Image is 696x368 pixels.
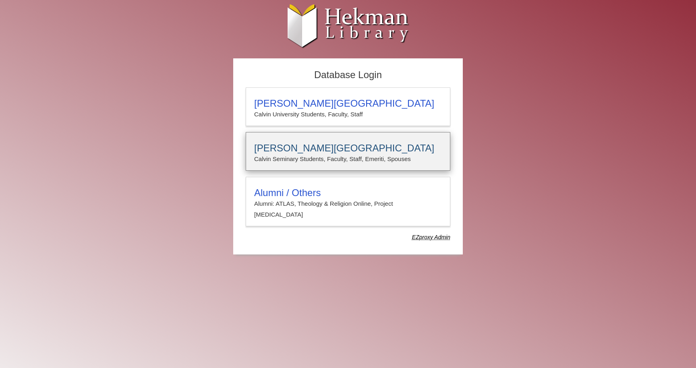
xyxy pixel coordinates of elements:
h3: [PERSON_NAME][GEOGRAPHIC_DATA] [254,143,442,154]
p: Alumni: ATLAS, Theology & Religion Online, Project [MEDICAL_DATA] [254,198,442,220]
dfn: Use Alumni login [412,234,450,240]
summary: Alumni / OthersAlumni: ATLAS, Theology & Religion Online, Project [MEDICAL_DATA] [254,187,442,220]
h3: Alumni / Others [254,187,442,198]
a: [PERSON_NAME][GEOGRAPHIC_DATA]Calvin University Students, Faculty, Staff [246,87,450,126]
p: Calvin Seminary Students, Faculty, Staff, Emeriti, Spouses [254,154,442,164]
h2: Database Login [242,67,454,83]
p: Calvin University Students, Faculty, Staff [254,109,442,120]
h3: [PERSON_NAME][GEOGRAPHIC_DATA] [254,98,442,109]
a: [PERSON_NAME][GEOGRAPHIC_DATA]Calvin Seminary Students, Faculty, Staff, Emeriti, Spouses [246,132,450,171]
